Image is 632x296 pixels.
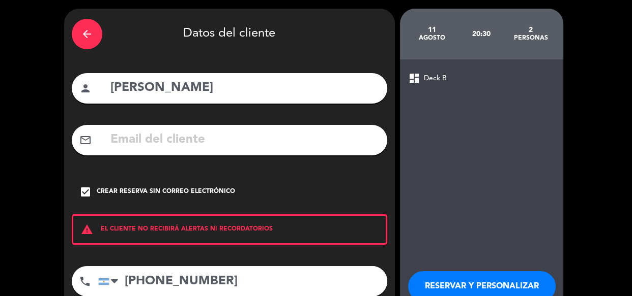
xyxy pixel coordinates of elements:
[424,73,447,84] span: Deck B
[79,134,92,146] i: mail_outline
[97,187,235,197] div: Crear reserva sin correo electrónico
[456,16,506,52] div: 20:30
[408,26,457,34] div: 11
[109,78,380,98] input: Nombre del cliente
[506,26,555,34] div: 2
[99,267,122,296] div: Argentina: +54
[408,34,457,42] div: agosto
[506,34,555,42] div: personas
[79,275,91,287] i: phone
[72,16,387,52] div: Datos del cliente
[72,214,387,245] div: EL CLIENTE NO RECIBIRÁ ALERTAS NI RECORDATORIOS
[79,82,92,94] i: person
[408,72,420,84] span: dashboard
[109,129,380,150] input: Email del cliente
[81,28,93,40] i: arrow_back
[73,223,101,236] i: warning
[79,186,92,198] i: check_box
